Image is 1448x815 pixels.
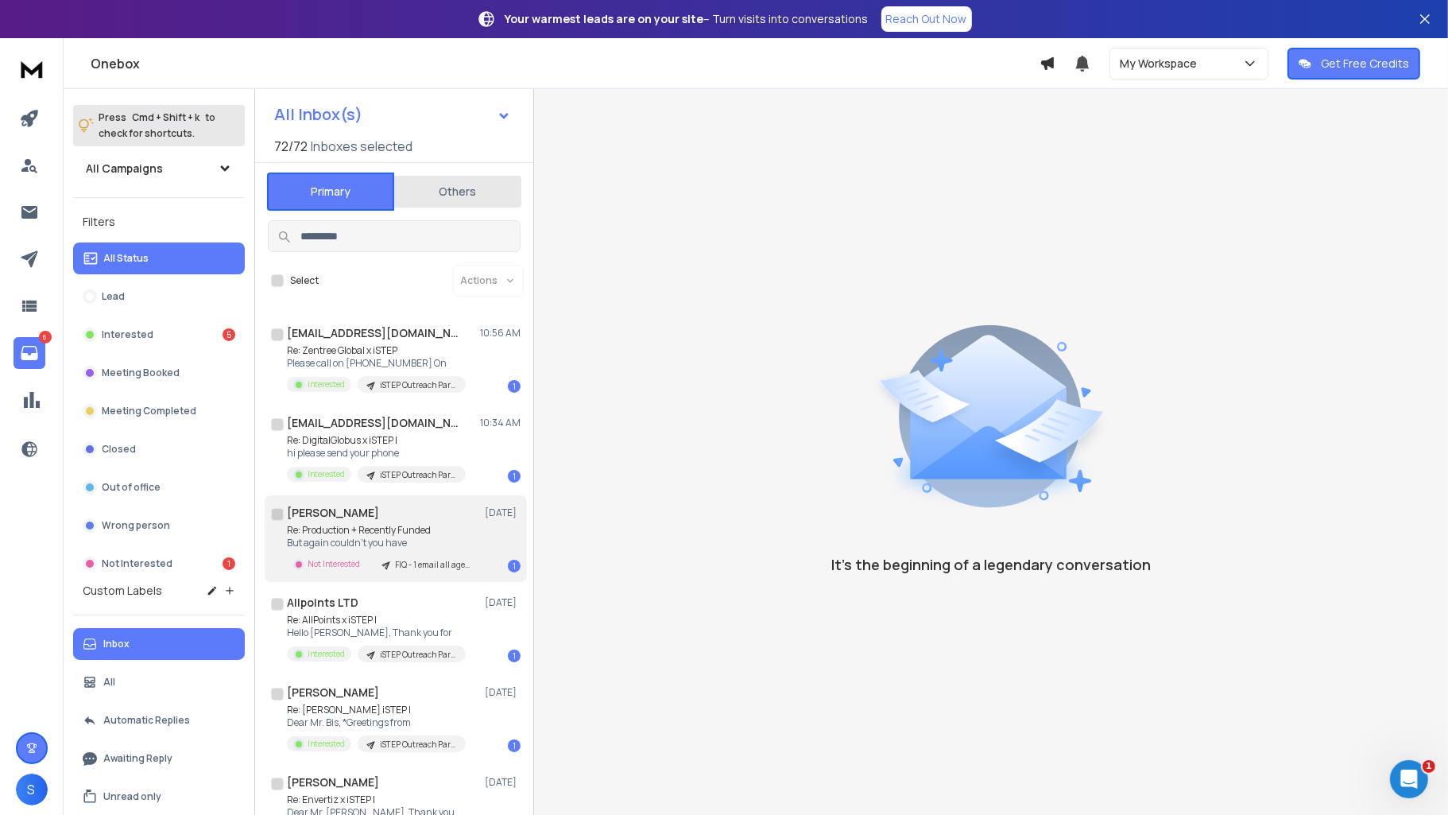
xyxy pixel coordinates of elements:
p: [DATE] [485,596,521,609]
h3: Custom Labels [83,583,162,599]
h1: All Inbox(s) [274,107,362,122]
span: 72 / 72 [274,137,308,156]
h1: [PERSON_NAME] [287,774,379,790]
label: Select [290,274,319,287]
div: 5 [223,328,235,341]
button: Unread only [73,781,245,813]
p: Interested [308,738,345,750]
p: Interested [308,468,345,480]
p: hi please send your phone [287,447,466,460]
p: Please call on [PHONE_NUMBER] On [287,357,466,370]
p: Interested [102,328,153,341]
h1: [EMAIL_ADDRESS][DOMAIN_NAME] [287,325,462,341]
p: Re: Production + Recently Funded [287,524,478,537]
a: 6 [14,337,45,369]
p: Get Free Credits [1321,56,1409,72]
button: Closed [73,433,245,465]
button: Inbox [73,628,245,660]
h3: Inboxes selected [311,137,412,156]
p: Wrong person [102,519,170,532]
button: Not Interested1 [73,548,245,580]
h1: All Campaigns [86,161,163,177]
button: S [16,774,48,805]
p: iSTEP Outreach Partner [380,379,456,391]
div: 1 [508,560,521,572]
span: 1 [1423,760,1435,773]
button: Lead [73,281,245,312]
span: Cmd + Shift + k [130,108,202,126]
p: Not Interested [102,557,172,570]
div: 1 [508,470,521,483]
h1: Allpoints LTD [287,595,358,611]
p: Re: AllPoints x iSTEP | [287,614,466,627]
h1: Onebox [91,54,1040,73]
img: logo [16,54,48,83]
div: 1 [508,650,521,662]
p: Reach Out Now [886,11,967,27]
h1: [PERSON_NAME] [287,505,379,521]
p: Dear Mr. Bis, *Greetings from [287,716,466,729]
p: iSTEP Outreach Partner [380,739,456,751]
button: Primary [267,173,394,211]
strong: Your warmest leads are on your site [505,11,704,26]
button: Meeting Booked [73,357,245,389]
p: Out of office [102,481,161,494]
h1: [EMAIL_ADDRESS][DOMAIN_NAME] [287,415,462,431]
a: Reach Out Now [881,6,972,32]
div: 1 [508,739,521,752]
p: – Turn visits into conversations [505,11,869,27]
p: [DATE] [485,776,521,789]
p: Inbox [103,638,130,650]
p: iSTEP Outreach Partner [380,469,456,481]
button: Awaiting Reply [73,743,245,774]
p: 6 [39,331,52,343]
p: Unread only [103,790,161,803]
p: [DATE] [485,686,521,699]
button: Others [394,174,521,209]
p: My Workspace [1120,56,1203,72]
p: Awaiting Reply [103,752,172,765]
h1: [PERSON_NAME] [287,685,379,701]
iframe: Intercom live chat [1390,760,1428,798]
p: Press to check for shortcuts. [99,110,215,142]
button: Meeting Completed [73,395,245,427]
p: Not Interested [308,558,360,570]
p: Re: Envertiz x iSTEP | [287,794,466,806]
p: Automatic Replies [103,714,190,727]
p: Re: Zentree Global x iSTEP [287,344,466,357]
button: All Campaigns [73,153,245,184]
button: Interested5 [73,319,245,351]
p: 10:56 AM [480,327,521,340]
p: Re: [PERSON_NAME] iSTEP | [287,704,466,716]
p: Lead [102,290,125,303]
button: Wrong person [73,510,245,541]
div: 1 [508,380,521,393]
p: Meeting Booked [102,367,180,379]
p: Interested [308,648,345,660]
div: 1 [223,557,235,570]
button: Automatic Replies [73,704,245,736]
p: Re: DigitalGlobus x iSTEP | [287,434,466,447]
p: It’s the beginning of a legendary conversation [831,553,1151,576]
button: All [73,666,245,698]
p: All Status [103,252,149,265]
p: Meeting Completed [102,405,196,417]
p: Closed [102,443,136,456]
p: Interested [308,378,345,390]
button: Out of office [73,472,245,503]
p: FIQ - 1 email all agencies [395,559,471,571]
p: 10:34 AM [480,417,521,429]
p: [DATE] [485,506,521,519]
button: All Inbox(s) [261,99,524,130]
button: Get Free Credits [1287,48,1420,80]
button: All Status [73,243,245,274]
h3: Filters [73,211,245,233]
p: But again couldn’t you have [287,537,478,549]
p: iSTEP Outreach Partner [380,649,456,661]
p: Hello [PERSON_NAME], Thank you for [287,627,466,639]
p: All [103,676,115,689]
